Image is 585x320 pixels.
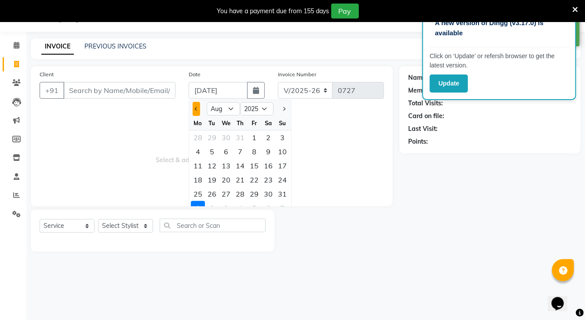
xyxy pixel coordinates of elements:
[247,187,261,201] div: 29
[40,71,54,78] label: Client
[191,159,205,173] div: Monday, August 11, 2025
[261,201,275,215] div: Saturday, September 6, 2025
[191,187,205,201] div: Monday, August 25, 2025
[275,201,289,215] div: 7
[261,159,275,173] div: 16
[233,201,247,215] div: 4
[275,130,289,145] div: 3
[408,86,446,95] div: Membership:
[408,124,438,134] div: Last Visit:
[84,42,146,50] a: PREVIOUS INVOICES
[40,109,384,197] span: Select & add items from the list below
[247,116,261,130] div: Fr
[191,145,205,159] div: 4
[219,159,233,173] div: 13
[247,201,261,215] div: Friday, September 5, 2025
[205,201,219,215] div: Tuesday, September 2, 2025
[219,173,233,187] div: 20
[191,130,205,145] div: 28
[233,145,247,159] div: Thursday, August 7, 2025
[219,201,233,215] div: Wednesday, September 3, 2025
[191,173,205,187] div: 18
[205,187,219,201] div: 26
[219,116,233,130] div: We
[217,7,329,16] div: You have a payment due from 155 days
[41,39,74,55] a: INVOICE
[261,187,275,201] div: 30
[40,82,64,99] button: +91
[275,173,289,187] div: 24
[247,159,261,173] div: Friday, August 15, 2025
[191,116,205,130] div: Mo
[247,145,261,159] div: Friday, August 8, 2025
[205,130,219,145] div: Tuesday, July 29, 2025
[191,145,205,159] div: Monday, August 4, 2025
[275,145,289,159] div: Sunday, August 10, 2025
[191,130,205,145] div: Monday, July 28, 2025
[408,137,428,146] div: Points:
[219,159,233,173] div: Wednesday, August 13, 2025
[205,145,219,159] div: Tuesday, August 5, 2025
[233,116,247,130] div: Th
[189,71,201,78] label: Date
[233,159,247,173] div: Thursday, August 14, 2025
[247,201,261,215] div: 5
[430,52,569,70] p: Click on ‘Update’ or refersh browser to get the latest version.
[247,130,261,145] div: Friday, August 1, 2025
[247,173,261,187] div: 22
[275,159,289,173] div: Sunday, August 17, 2025
[261,130,275,145] div: 2
[261,173,275,187] div: Saturday, August 23, 2025
[548,285,576,311] iframe: chat widget
[261,145,275,159] div: 9
[205,187,219,201] div: Tuesday, August 26, 2025
[205,173,219,187] div: Tuesday, August 19, 2025
[205,130,219,145] div: 29
[233,187,247,201] div: Thursday, August 28, 2025
[408,99,443,108] div: Total Visits:
[247,173,261,187] div: Friday, August 22, 2025
[205,116,219,130] div: Tu
[233,130,247,145] div: Thursday, July 31, 2025
[247,145,261,159] div: 8
[160,219,266,232] input: Search or Scan
[261,187,275,201] div: Saturday, August 30, 2025
[191,201,205,215] div: 1
[261,173,275,187] div: 23
[331,4,359,19] button: Pay
[233,145,247,159] div: 7
[408,73,428,82] div: Name:
[275,130,289,145] div: Sunday, August 3, 2025
[219,201,233,215] div: 3
[63,82,175,99] input: Search by Name/Mobile/Email/Code
[275,201,289,215] div: Sunday, September 7, 2025
[240,102,274,115] select: Select year
[275,173,289,187] div: Sunday, August 24, 2025
[430,74,468,93] button: Update
[247,187,261,201] div: Friday, August 29, 2025
[233,130,247,145] div: 31
[191,173,205,187] div: Monday, August 18, 2025
[205,145,219,159] div: 5
[435,18,563,38] p: A new version of Dingg (v3.17.0) is available
[261,145,275,159] div: Saturday, August 9, 2025
[191,201,205,215] div: Monday, September 1, 2025
[261,201,275,215] div: 6
[233,173,247,187] div: 21
[261,130,275,145] div: Saturday, August 2, 2025
[205,159,219,173] div: Tuesday, August 12, 2025
[233,159,247,173] div: 14
[261,116,275,130] div: Sa
[191,159,205,173] div: 11
[193,102,200,116] button: Previous month
[205,173,219,187] div: 19
[219,130,233,145] div: Wednesday, July 30, 2025
[191,187,205,201] div: 25
[219,187,233,201] div: Wednesday, August 27, 2025
[275,159,289,173] div: 17
[261,159,275,173] div: Saturday, August 16, 2025
[233,187,247,201] div: 28
[408,112,444,121] div: Card on file:
[275,145,289,159] div: 10
[219,145,233,159] div: 6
